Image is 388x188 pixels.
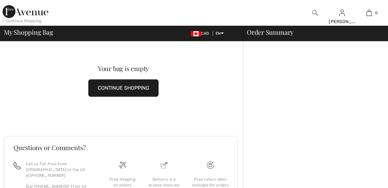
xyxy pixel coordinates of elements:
img: Delivery is a breeze since we pay the duties! [160,162,168,169]
h3: Questions or Comments? [14,144,228,151]
img: 1ère Avenue [3,5,48,18]
a: [PHONE_NUMBER] [30,173,65,178]
button: CONTINUE SHOPPING [88,79,159,97]
img: search the website [312,9,318,17]
img: Canadian Dollar [191,31,201,36]
div: Order Summary [239,29,384,35]
span: EN [216,31,224,36]
p: Call us Toll-Free from [GEOGRAPHIC_DATA] or the US at [26,161,94,178]
a: Sign In [339,10,345,16]
img: My Bag [366,9,372,17]
a: 0 [356,9,383,17]
img: Free shipping on orders over $99 [119,162,126,169]
span: CAD [191,31,212,36]
span: 0 [375,10,378,16]
img: Free shipping on orders over $99 [207,162,214,169]
div: Your bag is empty [16,65,231,72]
div: [PERSON_NAME] [329,18,355,25]
div: < Continue Shopping [3,18,42,24]
span: My Shopping Bag [4,29,53,35]
img: call [14,162,21,169]
img: My Info [339,9,345,17]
